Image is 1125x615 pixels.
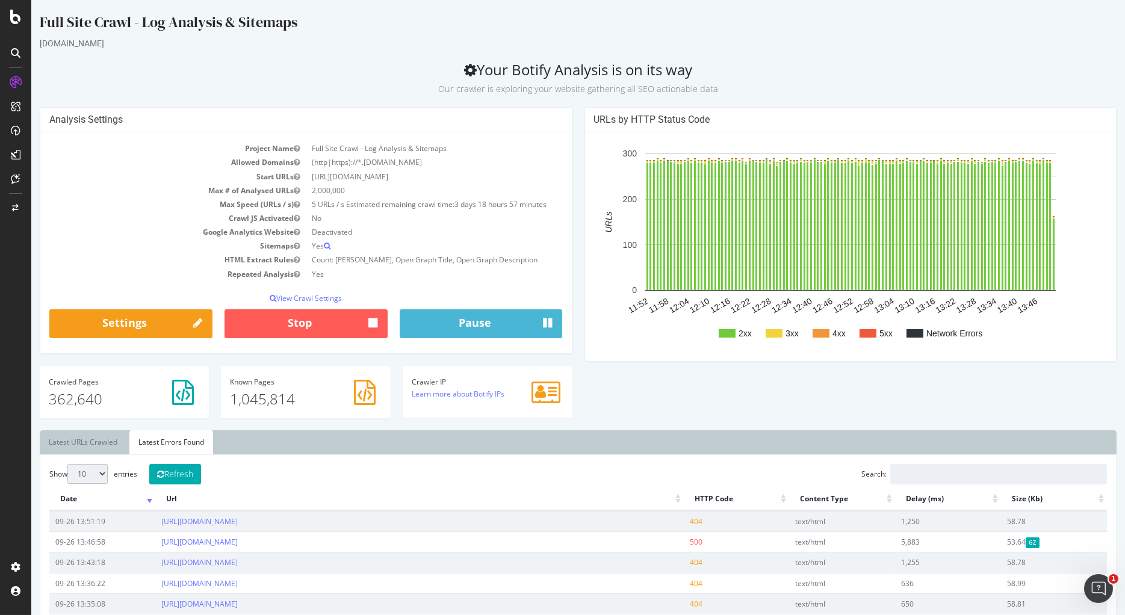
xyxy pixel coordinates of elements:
[274,155,531,169] td: (http|https)://*.[DOMAIN_NAME]
[718,296,742,315] text: 12:28
[758,593,864,614] td: text/html
[18,531,124,552] td: 09-26 13:46:58
[274,184,531,197] td: 2,000,000
[18,141,274,155] td: Project Name
[615,296,639,315] text: 11:58
[601,286,606,295] text: 0
[18,239,274,253] td: Sitemaps
[800,296,823,315] text: 12:52
[124,487,652,511] th: Url: activate to sort column ascending
[677,296,701,315] text: 12:16
[758,573,864,593] td: text/html
[779,296,803,315] text: 12:46
[659,516,671,527] span: 404
[895,329,951,338] text: Network Errors
[98,430,182,454] a: Latest Errors Found
[882,296,905,315] text: 13:16
[8,37,1085,49] div: [DOMAIN_NAME]
[758,511,864,531] td: text/html
[18,552,124,572] td: 09-26 13:43:18
[595,296,618,315] text: 11:52
[1084,574,1113,603] iframe: Intercom live chat
[18,155,274,169] td: Allowed Domains
[17,389,169,409] p: 362,640
[964,296,987,315] text: 13:40
[572,212,581,233] text: URLs
[659,578,671,589] span: 404
[970,511,1076,531] td: 58.78
[130,537,206,547] a: [URL][DOMAIN_NAME]
[591,149,606,159] text: 300
[563,141,1076,352] div: A chart.
[1109,574,1118,584] span: 1
[274,253,531,267] td: Count: [PERSON_NAME], Open Graph Title, Open Graph Description
[861,296,885,315] text: 13:10
[18,309,181,338] a: Settings
[274,239,531,253] td: Yes
[274,170,531,184] td: [URL][DOMAIN_NAME]
[18,487,124,511] th: Date: activate to sort column ascending
[274,197,531,211] td: 5 URLs / s Estimated remaining crawl time:
[18,267,274,281] td: Repeated Analysis
[859,464,1076,484] input: Search:
[758,487,864,511] th: Content Type: activate to sort column ascending
[380,389,473,399] a: Learn more about Botify IPs
[18,170,274,184] td: Start URLs
[864,487,970,511] th: Delay (ms): activate to sort column ascending
[864,593,970,614] td: 650
[274,211,531,225] td: No
[368,309,532,338] button: Pause
[698,296,721,315] text: 12:22
[970,552,1076,572] td: 58.78
[18,253,274,267] td: HTML Extract Rules
[994,537,1008,548] span: Gzipped Content
[18,573,124,593] td: 09-26 13:36:22
[18,511,124,531] td: 09-26 13:51:19
[758,531,864,552] td: text/html
[820,296,844,315] text: 12:58
[18,593,124,614] td: 09-26 13:35:08
[864,552,970,572] td: 1,255
[563,114,1076,126] h4: URLs by HTTP Status Code
[902,296,926,315] text: 13:22
[970,573,1076,593] td: 58.99
[970,531,1076,552] td: 53.64
[274,267,531,281] td: Yes
[864,573,970,593] td: 636
[864,531,970,552] td: 5,883
[591,194,606,204] text: 200
[652,487,758,511] th: HTTP Code: activate to sort column ascending
[130,557,206,567] a: [URL][DOMAIN_NAME]
[830,464,1076,484] label: Search:
[970,593,1076,614] td: 58.81
[199,389,350,409] p: 1,045,814
[659,599,671,609] span: 404
[118,464,170,484] button: Refresh
[801,329,814,338] text: 4xx
[707,329,721,338] text: 2xx
[739,296,762,315] text: 12:34
[841,296,864,315] text: 13:04
[8,430,95,454] a: Latest URLs Crawled
[864,511,970,531] td: 1,250
[657,296,680,315] text: 12:10
[274,225,531,239] td: Deactivated
[18,184,274,197] td: Max # of Analysed URLs
[970,487,1076,511] th: Size (Kb): activate to sort column ascending
[193,309,356,338] button: Stop
[943,296,967,315] text: 13:34
[130,516,206,527] a: [URL][DOMAIN_NAME]
[18,114,532,126] h4: Analysis Settings
[923,296,946,315] text: 13:28
[659,557,671,567] span: 404
[759,296,783,315] text: 12:40
[754,329,767,338] text: 3xx
[199,378,350,386] h4: Pages Known
[18,464,106,484] label: Show entries
[984,296,1008,315] text: 13:46
[636,296,660,315] text: 12:04
[18,293,532,303] p: View Crawl Settings
[407,83,687,94] small: Our crawler is exploring your website gathering all SEO actionable data
[18,211,274,225] td: Crawl JS Activated
[8,12,1085,37] div: Full Site Crawl - Log Analysis & Sitemaps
